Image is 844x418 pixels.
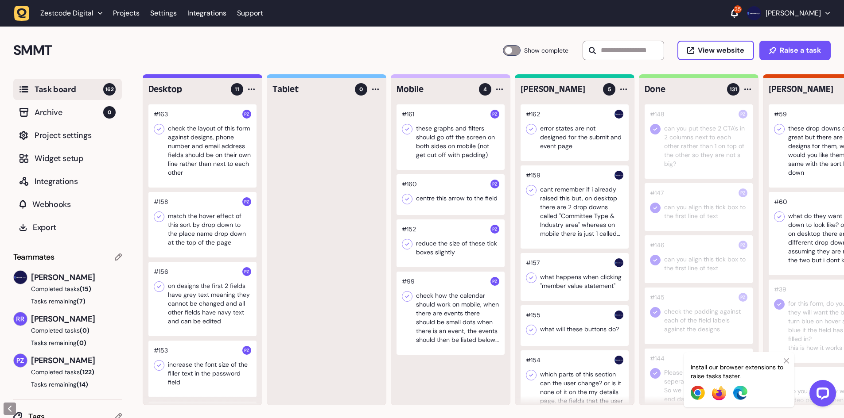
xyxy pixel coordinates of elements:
span: [PERSON_NAME] [31,313,122,325]
span: Project settings [35,129,116,142]
img: Paris Zisis [242,267,251,276]
h4: Desktop [148,83,225,96]
h4: Tablet [272,83,349,96]
div: 35 [734,5,742,13]
span: Export [33,221,116,234]
img: Harry Robinson [747,6,761,20]
img: Paris Zisis [490,277,499,286]
span: (0) [77,339,86,347]
span: Show complete [524,45,568,56]
h4: Done [645,83,721,96]
span: 162 [103,83,116,96]
button: Completed tasks(15) [13,284,115,293]
span: [PERSON_NAME] [31,354,122,367]
span: Archive [35,106,103,119]
span: (122) [80,368,94,376]
button: Raise a task [759,41,831,60]
button: Webhooks [13,194,122,215]
img: Harry Robinson [615,258,623,267]
button: [PERSON_NAME] [747,6,830,20]
span: Widget setup [35,152,116,165]
button: Task board162 [13,79,122,100]
a: Support [237,9,263,18]
img: Paris Zisis [739,188,747,197]
iframe: LiveChat chat widget [802,376,840,414]
span: (7) [77,297,86,305]
span: 4 [483,85,487,93]
span: 11 [235,85,239,93]
button: Widget setup [13,148,122,169]
h4: Harry [521,83,597,96]
button: Completed tasks(0) [13,326,115,335]
span: 0 [359,85,363,93]
img: Harry Robinson [615,110,623,119]
button: Tasks remaining(7) [13,297,122,306]
p: [PERSON_NAME] [766,9,821,18]
button: Tasks remaining(14) [13,380,122,389]
button: Zestcode Digital [14,5,108,21]
button: Archive0 [13,102,122,123]
span: (15) [80,285,91,293]
img: Harry Robinson [14,271,27,284]
p: Install our browser extensions to raise tasks faster. [691,363,787,380]
button: Completed tasks(122) [13,368,115,376]
img: Paris Zisis [739,110,747,119]
span: (0) [80,326,89,334]
img: Riki-leigh Robinson [14,312,27,326]
span: 0 [103,106,116,119]
img: Harry Robinson [615,311,623,319]
a: Projects [113,5,140,21]
img: Paris Zisis [490,110,499,119]
span: Teammates [13,251,54,263]
span: 131 [730,85,737,93]
span: [PERSON_NAME] [31,271,122,284]
img: Harry Robinson [615,356,623,364]
button: Export [13,217,122,238]
span: View website [698,47,744,54]
a: Integrations [187,5,226,21]
img: Paris Zisis [242,197,251,206]
img: Firefox Extension [712,386,726,400]
img: Paris Zisis [490,225,499,234]
span: Webhooks [32,198,116,211]
span: Task board [35,83,103,96]
img: Paris Zisis [739,293,747,302]
img: Paris Zisis [242,110,251,119]
span: (14) [77,380,88,388]
span: Zestcode Digital [40,9,93,18]
img: Paris Zisis [14,354,27,367]
button: Tasks remaining(0) [13,338,122,347]
span: 5 [608,85,611,93]
img: Edge Extension [733,386,747,400]
img: Chrome Extension [691,386,705,400]
span: Integrations [35,175,116,188]
h4: Mobile [397,83,473,96]
img: Harry Robinson [615,171,623,180]
a: Settings [150,5,177,21]
img: Paris Zisis [739,241,747,249]
h2: SMMT [13,40,503,61]
button: Project settings [13,125,122,146]
button: View website [677,41,754,60]
img: Paris Zisis [490,180,499,188]
span: Raise a task [780,47,821,54]
button: Integrations [13,171,122,192]
img: Paris Zisis [242,346,251,355]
